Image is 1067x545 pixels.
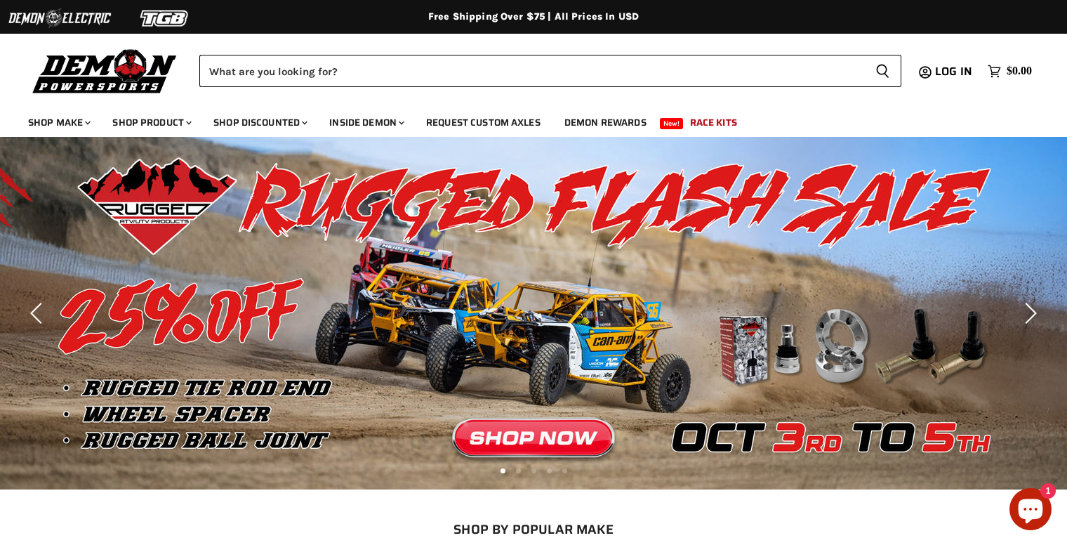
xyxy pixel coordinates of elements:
[319,108,413,137] a: Inside Demon
[929,65,981,78] a: Log in
[1007,65,1032,78] span: $0.00
[203,108,316,137] a: Shop Discounted
[7,5,112,32] img: Demon Electric Logo 2
[501,468,505,473] li: Page dot 1
[981,61,1039,81] a: $0.00
[416,108,551,137] a: Request Custom Axles
[935,63,972,80] span: Log in
[1005,488,1056,534] inbox-online-store-chat: Shopify online store chat
[199,55,901,87] form: Product
[25,299,53,327] button: Previous
[547,468,552,473] li: Page dot 4
[562,468,567,473] li: Page dot 5
[1014,299,1042,327] button: Next
[660,118,684,129] span: New!
[554,108,657,137] a: Demon Rewards
[18,108,99,137] a: Shop Make
[199,55,864,87] input: Search
[112,5,218,32] img: TGB Logo 2
[864,55,901,87] button: Search
[18,522,1050,537] h2: SHOP BY POPULAR MAKE
[28,46,182,96] img: Demon Powersports
[531,468,536,473] li: Page dot 3
[680,108,748,137] a: Race Kits
[516,468,521,473] li: Page dot 2
[18,103,1028,137] ul: Main menu
[102,108,200,137] a: Shop Product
